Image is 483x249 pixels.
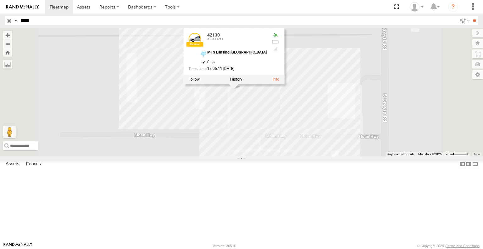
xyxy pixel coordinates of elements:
label: Assets [3,160,22,169]
button: Zoom in [3,31,12,39]
button: Drag Pegman onto the map to open Street View [3,126,16,138]
button: Zoom Home [3,48,12,57]
label: Dock Summary Table to the Right [465,160,472,169]
button: Keyboard shortcuts [387,152,414,156]
a: Terms [474,153,480,155]
a: View Asset Details [273,77,279,82]
div: Hector Serna [408,2,426,12]
label: Hide Summary Table [472,160,478,169]
button: Map Scale: 20 m per 46 pixels [444,152,470,156]
label: Fences [23,160,44,169]
div: All Assets [207,38,267,42]
label: Search Query [13,16,18,25]
label: Measure [3,60,12,69]
div: No battery health information received from this device. [272,40,279,45]
span: 20 m [446,152,453,156]
span: 0 [207,60,215,65]
div: Valid GPS Fix [272,33,279,38]
div: Version: 305.01 [213,244,237,248]
label: Map Settings [472,70,483,79]
label: Realtime tracking of Asset [188,77,200,82]
i: ? [448,2,458,12]
div: Last Event GSM Signal Strength [272,47,279,52]
div: Date/time of location update [188,67,267,71]
label: View Asset History [230,77,242,82]
a: Terms and Conditions [446,244,480,248]
img: rand-logo.svg [6,5,39,9]
div: © Copyright 2025 - [417,244,480,248]
button: Zoom out [3,39,12,48]
label: Dock Summary Table to the Left [459,160,465,169]
label: Search Filter Options [457,16,471,25]
a: Visit our Website [3,243,32,249]
a: 42130 [207,33,220,38]
span: Map data ©2025 [418,152,442,156]
div: MTS Lansing [GEOGRAPHIC_DATA] [207,51,267,55]
a: View Asset Details [188,33,201,46]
